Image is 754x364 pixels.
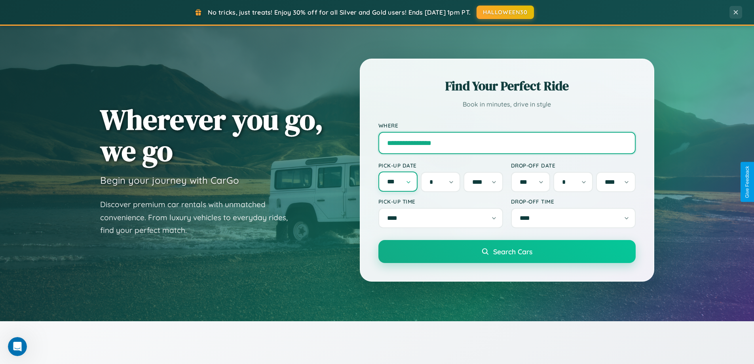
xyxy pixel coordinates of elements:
[378,77,636,95] h2: Find Your Perfect Ride
[511,198,636,205] label: Drop-off Time
[8,337,27,356] iframe: Intercom live chat
[511,162,636,169] label: Drop-off Date
[100,198,298,237] p: Discover premium car rentals with unmatched convenience. From luxury vehicles to everyday rides, ...
[208,8,471,16] span: No tricks, just treats! Enjoy 30% off for all Silver and Gold users! Ends [DATE] 1pm PT.
[100,174,239,186] h3: Begin your journey with CarGo
[477,6,534,19] button: HALLOWEEN30
[745,166,750,198] div: Give Feedback
[493,247,532,256] span: Search Cars
[378,99,636,110] p: Book in minutes, drive in style
[378,240,636,263] button: Search Cars
[378,162,503,169] label: Pick-up Date
[378,122,636,129] label: Where
[378,198,503,205] label: Pick-up Time
[100,104,323,166] h1: Wherever you go, we go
